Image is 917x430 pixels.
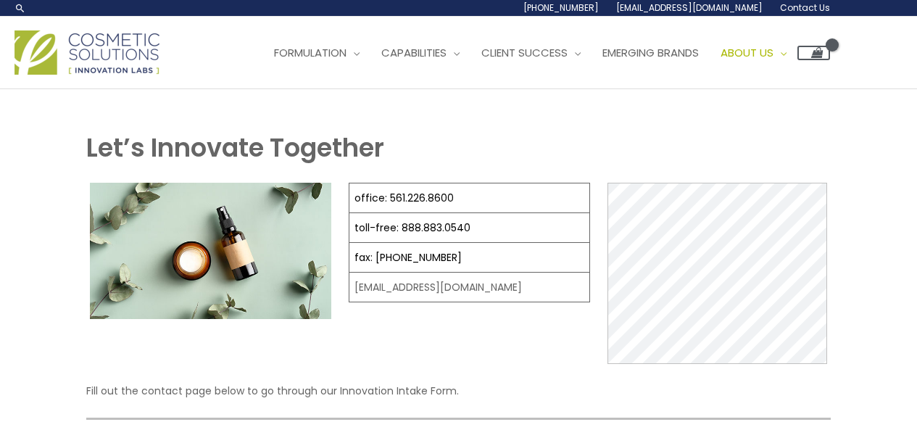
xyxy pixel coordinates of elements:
span: [EMAIL_ADDRESS][DOMAIN_NAME] [616,1,763,14]
span: About Us [721,45,773,60]
span: Formulation [274,45,347,60]
a: toll-free: 888.883.0540 [354,220,470,235]
span: Contact Us [780,1,830,14]
a: Capabilities [370,31,470,75]
span: [PHONE_NUMBER] [523,1,599,14]
span: Client Success [481,45,568,60]
a: About Us [710,31,797,75]
span: Emerging Brands [602,45,699,60]
a: office: 561.226.8600 [354,191,454,205]
a: View Shopping Cart, empty [797,46,830,60]
a: Client Success [470,31,592,75]
td: [EMAIL_ADDRESS][DOMAIN_NAME] [349,273,590,302]
a: Emerging Brands [592,31,710,75]
nav: Site Navigation [252,31,830,75]
strong: Let’s Innovate Together [86,130,384,165]
a: Search icon link [14,2,26,14]
img: Cosmetic Solutions Logo [14,30,159,75]
a: Formulation [263,31,370,75]
p: Fill out the contact page below to go through our Innovation Intake Form. [86,381,831,400]
span: Capabilities [381,45,447,60]
a: fax: [PHONE_NUMBER] [354,250,462,265]
img: Contact page image for private label skincare manufacturer Cosmetic solutions shows a skin care b... [90,183,331,319]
